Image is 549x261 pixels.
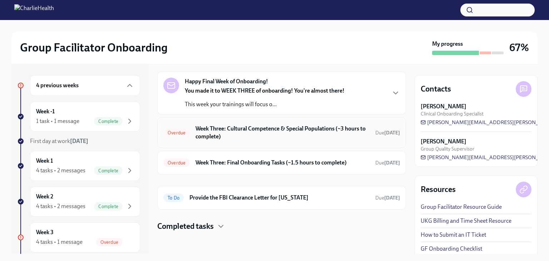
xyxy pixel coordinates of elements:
div: 4 previous weeks [30,75,140,96]
a: Week 34 tasks • 1 messageOverdue [17,222,140,252]
h3: 67% [509,41,529,54]
span: Complete [94,204,123,209]
a: Week -11 task • 1 messageComplete [17,102,140,132]
strong: [PERSON_NAME] [421,103,466,110]
span: Due [375,160,400,166]
a: Week 14 tasks • 2 messagesComplete [17,151,140,181]
h4: Resources [421,184,456,195]
span: First day at work [30,138,88,144]
div: 4 tasks • 2 messages [36,167,85,174]
div: 4 tasks • 2 messages [36,202,85,210]
span: September 13th, 2025 09:00 [375,159,400,166]
a: UKG Billing and Time Sheet Resource [421,217,511,225]
a: OverdueWeek Three: Final Onboarding Tasks (~1.5 hours to complete)Due[DATE] [163,157,400,168]
a: How to Submit an IT Ticket [421,231,486,239]
a: To DoProvide the FBI Clearance Letter for [US_STATE]Due[DATE] [163,192,400,203]
strong: [DATE] [70,138,88,144]
a: Group Facilitator Resource Guide [421,203,502,211]
strong: [DATE] [384,160,400,166]
span: Complete [94,119,123,124]
span: Overdue [163,160,190,166]
h6: Week 2 [36,193,53,201]
div: 4 tasks • 1 message [36,238,83,246]
span: Complete [94,168,123,173]
h6: Provide the FBI Clearance Letter for [US_STATE] [189,194,370,202]
span: Group Quality Supervisor [421,146,474,152]
strong: [PERSON_NAME] [421,138,466,146]
h6: Week Three: Final Onboarding Tasks (~1.5 hours to complete) [196,159,370,167]
strong: Happy Final Week of Onboarding! [185,78,268,85]
span: To Do [163,195,184,201]
h6: Week -1 [36,108,55,115]
a: Week 24 tasks • 2 messagesComplete [17,187,140,217]
h6: Week 1 [36,157,53,165]
span: Overdue [163,130,190,136]
h2: Group Facilitator Onboarding [20,40,168,55]
span: September 15th, 2025 09:00 [375,129,400,136]
p: This week your trainings will focus o... [185,100,345,108]
a: OverdueWeek Three: Cultural Competence & Special Populations (~3 hours to complete)Due[DATE] [163,123,400,142]
span: Clinical Onboarding Specialist [421,110,484,117]
strong: My progress [432,40,463,48]
span: Due [375,195,400,201]
strong: [DATE] [384,195,400,201]
a: First day at work[DATE] [17,137,140,145]
h4: Completed tasks [157,221,214,232]
img: CharlieHealth [14,4,54,16]
h6: 4 previous weeks [36,82,79,89]
a: GF Onboarding Checklist [421,245,482,253]
span: Due [375,130,400,136]
h4: Contacts [421,84,451,94]
span: Overdue [96,240,123,245]
div: 1 task • 1 message [36,117,79,125]
strong: You made it to WEEK THREE of onboarding! You're almost there! [185,87,345,94]
span: September 30th, 2025 09:00 [375,194,400,201]
h6: Week Three: Cultural Competence & Special Populations (~3 hours to complete) [196,125,370,141]
div: Completed tasks [157,221,406,232]
h6: Week 3 [36,228,54,236]
strong: [DATE] [384,130,400,136]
